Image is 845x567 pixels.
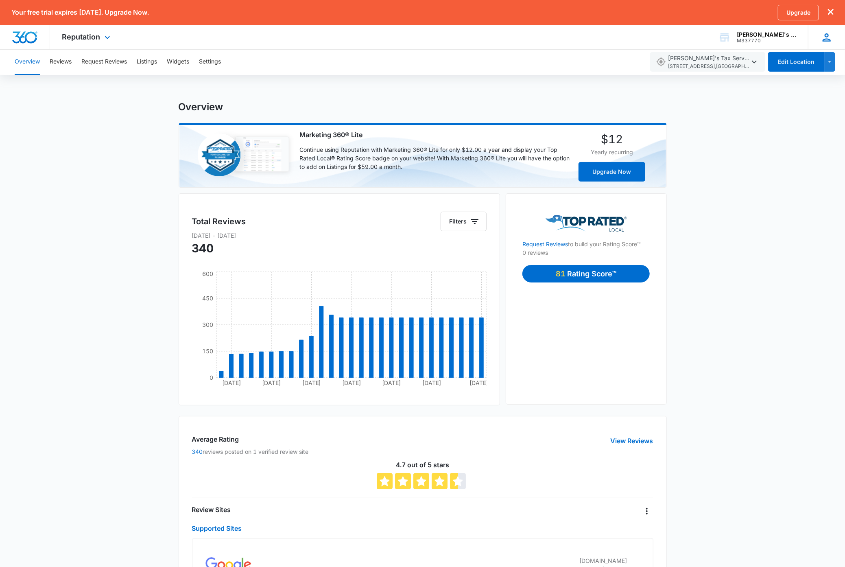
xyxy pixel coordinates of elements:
[192,231,487,240] p: [DATE] - [DATE]
[62,33,100,41] span: Reputation
[778,5,819,20] a: Upgrade
[342,379,361,386] tspan: [DATE]
[591,148,633,156] p: Yearly recurring
[262,379,281,386] tspan: [DATE]
[668,63,749,70] span: [STREET_ADDRESS] , [GEOGRAPHIC_DATA] , WA
[299,145,570,171] p: Continue using Reputation with Marketing 360® Lite for only $12.00 a year and display your Top Ra...
[192,241,214,255] span: 340
[202,271,213,278] tspan: 600
[210,374,213,381] tspan: 0
[202,321,213,328] tspan: 300
[222,379,240,386] tspan: [DATE]
[737,31,796,38] div: account name
[302,379,321,386] tspan: [DATE]
[522,241,568,247] a: Request Reviews
[640,505,653,518] button: Overflow Menu
[382,379,401,386] tspan: [DATE]
[192,524,242,532] a: Supported Sites
[192,215,246,228] h5: Total Reviews
[167,49,189,75] button: Widgets
[567,556,640,565] p: [DOMAIN_NAME]
[737,38,796,44] div: account id
[422,379,441,386] tspan: [DATE]
[11,9,149,16] p: Your free trial expires [DATE]. Upgrade Now.
[179,101,223,113] h1: Overview
[469,379,488,386] tspan: [DATE]
[50,49,72,75] button: Reviews
[556,268,567,279] p: 81
[192,448,203,455] a: 340
[192,505,231,514] h4: Review Sites
[192,447,653,456] p: reviews posted on 1 verified review site
[81,49,127,75] button: Request Reviews
[299,130,570,140] p: Marketing 360® Lite
[199,49,221,75] button: Settings
[202,295,213,302] tspan: 450
[522,248,650,257] p: 0 reviews
[668,54,749,70] span: [PERSON_NAME]'s Tax Service
[522,232,650,248] p: to build your Rating Score™
[202,348,213,355] tspan: 150
[15,49,40,75] button: Overview
[650,52,765,72] button: [PERSON_NAME]'s Tax Service[STREET_ADDRESS],[GEOGRAPHIC_DATA],WA
[611,436,653,446] a: View Reviews
[441,212,487,231] button: Filters
[579,162,645,182] button: Upgrade Now
[546,215,627,232] img: Top Rated Local Logo
[828,9,834,16] button: dismiss this dialog
[192,434,239,444] h4: Average Rating
[768,52,824,72] button: Edit Location
[567,268,616,279] p: Rating Score™
[192,462,653,468] p: 4.7 out of 5 stars
[50,25,124,49] div: Reputation
[137,49,157,75] button: Listings
[601,131,623,148] p: $12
